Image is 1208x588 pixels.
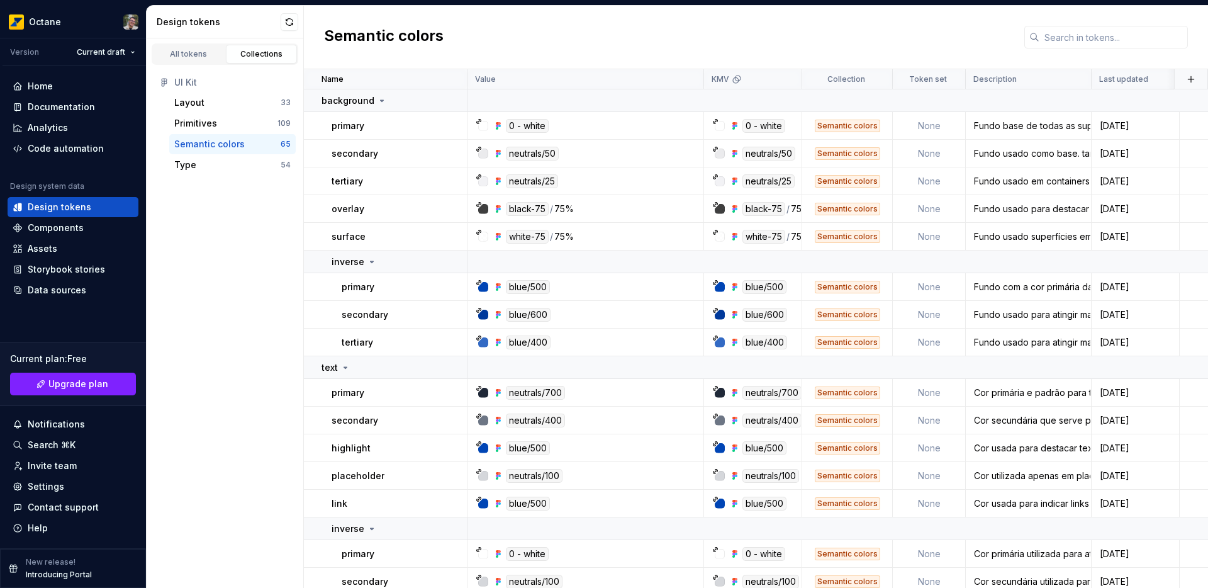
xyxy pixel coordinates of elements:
a: Layout33 [169,93,296,113]
div: blue/500 [506,441,550,455]
div: 0 - white [742,547,785,561]
div: Semantic colors [815,414,880,427]
div: blue/600 [742,308,787,322]
p: secondary [342,575,388,588]
p: placeholder [332,470,384,482]
div: Semantic colors [815,120,880,132]
div: Semantic colors [815,442,880,455]
div: 65 [281,139,291,149]
div: Fundo usado como base. também pode ser usado em elementos sobre o fundo primário para atingir mai... [966,147,1090,160]
td: None [893,301,966,329]
div: Settings [28,480,64,493]
a: Components [8,218,138,238]
input: Search in tokens... [1039,26,1188,48]
div: Semantic colors [815,308,880,321]
button: Primitives109 [169,113,296,133]
div: 109 [277,118,291,128]
div: Fundo usado para atingir maior destaque em telas com maior a presença da marca. [966,308,1090,321]
td: None [893,434,966,462]
p: Name [322,74,344,84]
p: secondary [332,147,378,160]
div: Primitives [174,117,217,130]
div: neutrals/100 [506,469,562,483]
div: Fundo com a cor primária da marca. Usado quando a presença da marca é importante. [966,281,1090,293]
div: blue/400 [506,336,551,349]
p: overlay [332,203,364,215]
p: tertiary [332,175,363,188]
div: 75% [791,202,810,216]
div: neutrals/700 [742,386,802,400]
div: blue/500 [742,497,786,511]
button: Help [8,518,138,538]
div: Design tokens [157,16,281,28]
div: Cor usada para destacar texto. Deve apenas ser usada em texto corrido, especialmente em títulos. [966,442,1090,455]
div: [DATE] [1092,414,1178,427]
div: neutrals/50 [506,147,559,161]
div: All tokens [157,49,220,59]
a: Settings [8,477,138,497]
div: blue/400 [742,336,787,349]
p: New release! [26,557,75,567]
p: Token set [909,74,947,84]
div: [DATE] [1092,308,1178,321]
div: [DATE] [1092,575,1178,588]
div: Fundo usado superfícies em que ainda se deseja que os objetos os fundo sejam quase visíveis. [966,230,1090,243]
div: Layout [174,96,204,109]
div: Components [28,222,84,234]
a: Storybook stories [8,259,138,280]
p: primary [332,120,364,132]
a: Code automation [8,139,138,159]
div: Design tokens [28,201,91,213]
a: Upgrade plan [10,373,136,395]
td: None [893,540,966,568]
div: Home [28,80,53,93]
p: KMV [712,74,729,84]
p: Description [973,74,1017,84]
td: None [893,112,966,140]
div: Collections [230,49,293,59]
div: Semantic colors [815,387,880,399]
div: Semantic colors [815,203,880,215]
p: background [322,94,374,107]
a: Type54 [169,155,296,175]
div: [DATE] [1092,497,1178,510]
td: None [893,140,966,167]
div: Cor utilizada apenas em placeholders de formulários. [966,470,1090,482]
div: Cor secundária utilizada para atingir o nível de contraste necessário em relação ao fundo. [966,575,1090,588]
div: [DATE] [1092,147,1178,160]
div: Semantic colors [815,230,880,243]
div: Semantic colors [815,575,880,588]
div: Semantic colors [815,281,880,293]
div: [DATE] [1092,203,1178,215]
div: 33 [281,98,291,108]
div: Octane [29,16,61,28]
p: primary [342,548,374,560]
p: surface [332,230,366,243]
div: 75% [554,202,574,216]
td: None [893,407,966,434]
p: inverse [332,256,364,268]
p: secondary [342,308,388,321]
div: Design system data [10,181,84,191]
div: Semantic colors [815,497,880,510]
img: e8093afa-4b23-4413-bf51-00cde92dbd3f.png [9,14,24,30]
td: None [893,223,966,251]
p: link [332,497,347,510]
td: None [893,379,966,407]
img: Tiago [123,14,138,30]
div: Semantic colors [815,175,880,188]
p: Value [475,74,496,84]
div: neutrals/100 [742,469,799,483]
div: Contact support [28,501,99,514]
div: Cor primária utilizada para atingir o nível de contraste necessário em relação ao fundo. [966,548,1090,560]
div: white-75 [742,230,785,244]
div: Type [174,159,196,171]
div: UI Kit [174,76,291,89]
div: Analytics [28,122,68,134]
td: None [893,490,966,517]
p: primary [332,387,364,399]
div: [DATE] [1092,336,1178,349]
div: Code automation [28,142,104,155]
a: Home [8,76,138,96]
